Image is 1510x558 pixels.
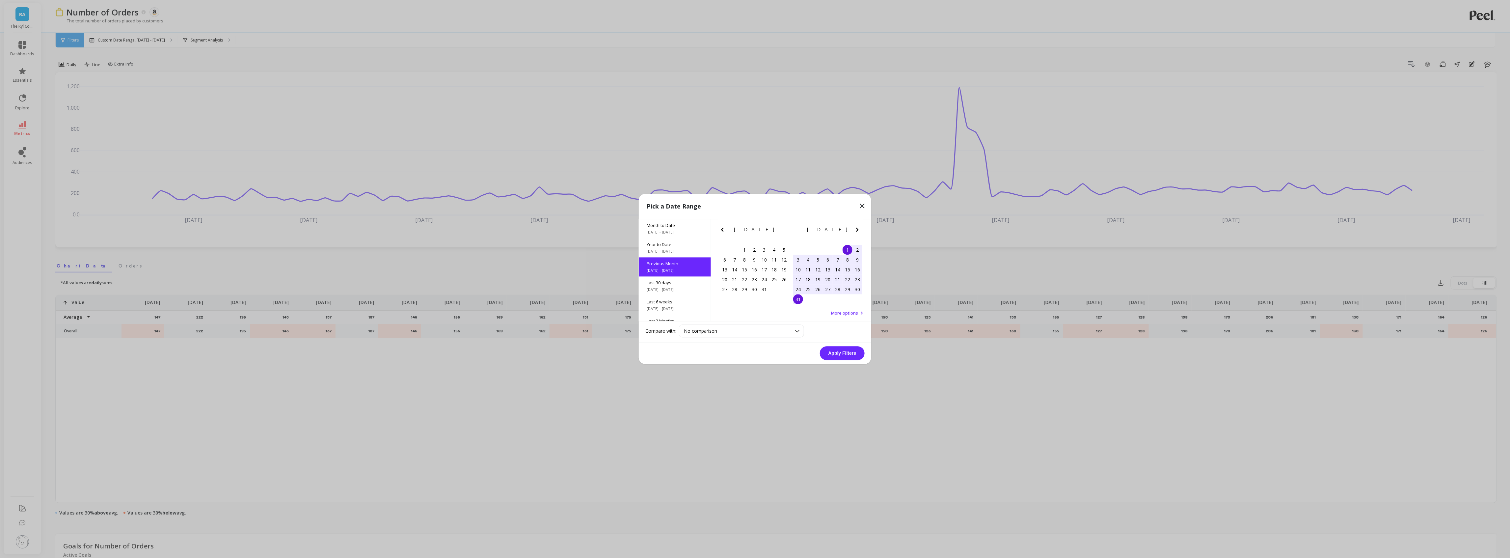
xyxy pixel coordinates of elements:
[843,255,852,265] div: Choose Friday, August 8th, 2025
[647,223,703,229] span: Month to Date
[720,275,730,285] div: Choose Sunday, July 20th, 2025
[793,294,803,304] div: Choose Sunday, August 31st, 2025
[852,275,862,285] div: Choose Saturday, August 23rd, 2025
[779,255,789,265] div: Choose Saturday, July 12th, 2025
[813,275,823,285] div: Choose Tuesday, August 19th, 2025
[843,275,852,285] div: Choose Friday, August 22nd, 2025
[779,245,789,255] div: Choose Saturday, July 5th, 2025
[749,285,759,294] div: Choose Wednesday, July 30th, 2025
[833,285,843,294] div: Choose Thursday, August 28th, 2025
[730,265,740,275] div: Choose Monday, July 14th, 2025
[807,227,849,233] span: [DATE]
[720,285,730,294] div: Choose Sunday, July 27th, 2025
[793,245,862,304] div: month 2025-08
[749,275,759,285] div: Choose Wednesday, July 23rd, 2025
[803,265,813,275] div: Choose Monday, August 11th, 2025
[793,285,803,294] div: Choose Sunday, August 24th, 2025
[793,265,803,275] div: Choose Sunday, August 10th, 2025
[833,265,843,275] div: Choose Thursday, August 14th, 2025
[718,226,729,237] button: Previous Month
[734,227,775,233] span: [DATE]
[813,265,823,275] div: Choose Tuesday, August 12th, 2025
[823,255,833,265] div: Choose Wednesday, August 6th, 2025
[853,226,864,237] button: Next Month
[823,285,833,294] div: Choose Wednesday, August 27th, 2025
[769,275,779,285] div: Choose Friday, July 25th, 2025
[803,285,813,294] div: Choose Monday, August 25th, 2025
[647,306,703,312] span: [DATE] - [DATE]
[647,202,701,211] p: Pick a Date Range
[813,255,823,265] div: Choose Tuesday, August 5th, 2025
[684,328,717,334] span: No comparison
[779,265,789,275] div: Choose Saturday, July 19th, 2025
[759,255,769,265] div: Choose Thursday, July 10th, 2025
[720,265,730,275] div: Choose Sunday, July 13th, 2025
[647,318,703,324] span: Last 3 Months
[730,285,740,294] div: Choose Monday, July 28th, 2025
[759,265,769,275] div: Choose Thursday, July 17th, 2025
[792,226,802,237] button: Previous Month
[647,249,703,254] span: [DATE] - [DATE]
[780,226,791,237] button: Next Month
[759,285,769,294] div: Choose Thursday, July 31st, 2025
[803,255,813,265] div: Choose Monday, August 4th, 2025
[647,280,703,286] span: Last 30 days
[852,285,862,294] div: Choose Saturday, August 30th, 2025
[823,275,833,285] div: Choose Wednesday, August 20th, 2025
[843,265,852,275] div: Choose Friday, August 15th, 2025
[759,275,769,285] div: Choose Thursday, July 24th, 2025
[803,275,813,285] div: Choose Monday, August 18th, 2025
[793,255,803,265] div: Choose Sunday, August 3rd, 2025
[647,287,703,293] span: [DATE] - [DATE]
[769,265,779,275] div: Choose Friday, July 18th, 2025
[740,265,749,275] div: Choose Tuesday, July 15th, 2025
[833,275,843,285] div: Choose Thursday, August 21st, 2025
[647,261,703,267] span: Previous Month
[749,245,759,255] div: Choose Wednesday, July 2nd, 2025
[820,347,865,360] button: Apply Filters
[740,285,749,294] div: Choose Tuesday, July 29th, 2025
[740,255,749,265] div: Choose Tuesday, July 8th, 2025
[852,255,862,265] div: Choose Saturday, August 9th, 2025
[843,285,852,294] div: Choose Friday, August 29th, 2025
[749,255,759,265] div: Choose Wednesday, July 9th, 2025
[647,242,703,248] span: Year to Date
[749,265,759,275] div: Choose Wednesday, July 16th, 2025
[779,275,789,285] div: Choose Saturday, July 26th, 2025
[730,275,740,285] div: Choose Monday, July 21st, 2025
[759,245,769,255] div: Choose Thursday, July 3rd, 2025
[793,275,803,285] div: Choose Sunday, August 17th, 2025
[720,255,730,265] div: Choose Sunday, July 6th, 2025
[647,299,703,305] span: Last 6 weeks
[769,255,779,265] div: Choose Friday, July 11th, 2025
[720,245,789,294] div: month 2025-07
[833,255,843,265] div: Choose Thursday, August 7th, 2025
[647,230,703,235] span: [DATE] - [DATE]
[730,255,740,265] div: Choose Monday, July 7th, 2025
[740,245,749,255] div: Choose Tuesday, July 1st, 2025
[823,265,833,275] div: Choose Wednesday, August 13th, 2025
[843,245,852,255] div: Choose Friday, August 1st, 2025
[645,328,676,334] label: Compare with:
[852,245,862,255] div: Choose Saturday, August 2nd, 2025
[769,245,779,255] div: Choose Friday, July 4th, 2025
[831,310,858,316] span: More options
[813,285,823,294] div: Choose Tuesday, August 26th, 2025
[852,265,862,275] div: Choose Saturday, August 16th, 2025
[740,275,749,285] div: Choose Tuesday, July 22nd, 2025
[647,268,703,273] span: [DATE] - [DATE]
